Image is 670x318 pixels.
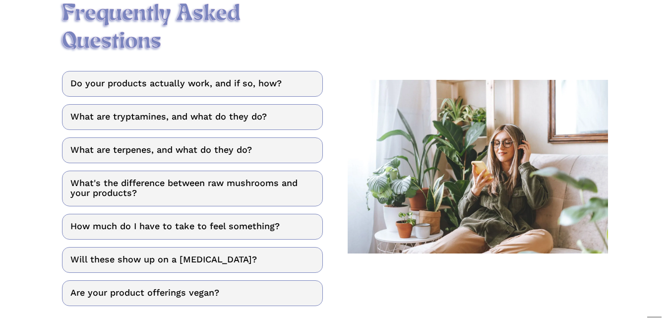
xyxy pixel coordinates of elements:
a: What's the difference between raw mushrooms and your products? [62,171,322,206]
span: Frequently Asked Questions [62,1,241,55]
a: Do your products actually work, and if so, how? [62,71,322,97]
a: What are tryptamines, and what do they do? [62,104,322,130]
a: Are your product offerings vegan? [62,280,322,306]
a: Will these show up on a [MEDICAL_DATA]? [62,247,322,273]
a: How much do I have to take to feel something? [62,214,322,240]
img: A woman sitting on a couch, wearing headphones, and looking at a smartphone, surrounded by potted... [348,80,608,254]
a: What are terpenes, and what do they do? [62,137,322,163]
